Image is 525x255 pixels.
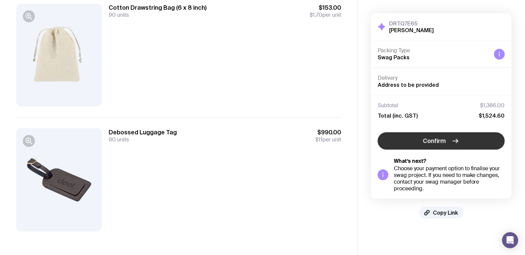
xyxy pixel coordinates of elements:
span: per unit [310,12,341,18]
h3: Debossed Luggage Tag [109,128,177,136]
div: Open Intercom Messenger [502,232,518,248]
h3: Cotton Drawstring Bag (6 x 8 inch) [109,4,207,12]
span: Address to be provided [378,82,439,88]
span: $1,524.60 [479,112,505,119]
span: 90 units [109,136,129,143]
span: 90 units [109,11,129,18]
div: Choose your payment option to finalise your swag project. If you need to make changes, contact yo... [394,165,505,192]
span: $1.70 [310,11,322,18]
h3: DRTQ7E65 [389,20,434,27]
span: $153.00 [310,4,341,12]
span: per unit [315,136,341,143]
span: Total (inc. GST) [378,112,418,119]
span: $990.00 [315,128,341,136]
h5: What’s next? [394,158,505,165]
button: Copy Link [419,207,464,219]
span: Confirm [423,137,446,145]
span: $11 [315,136,322,143]
span: Swag Packs [378,54,410,60]
h4: Packing Type [378,47,489,54]
span: Subtotal [378,102,398,109]
button: Confirm [378,132,505,150]
span: Copy Link [433,209,458,216]
span: $1,386.00 [480,102,505,109]
h4: Delivery [378,75,505,81]
h2: [PERSON_NAME] [389,27,434,34]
